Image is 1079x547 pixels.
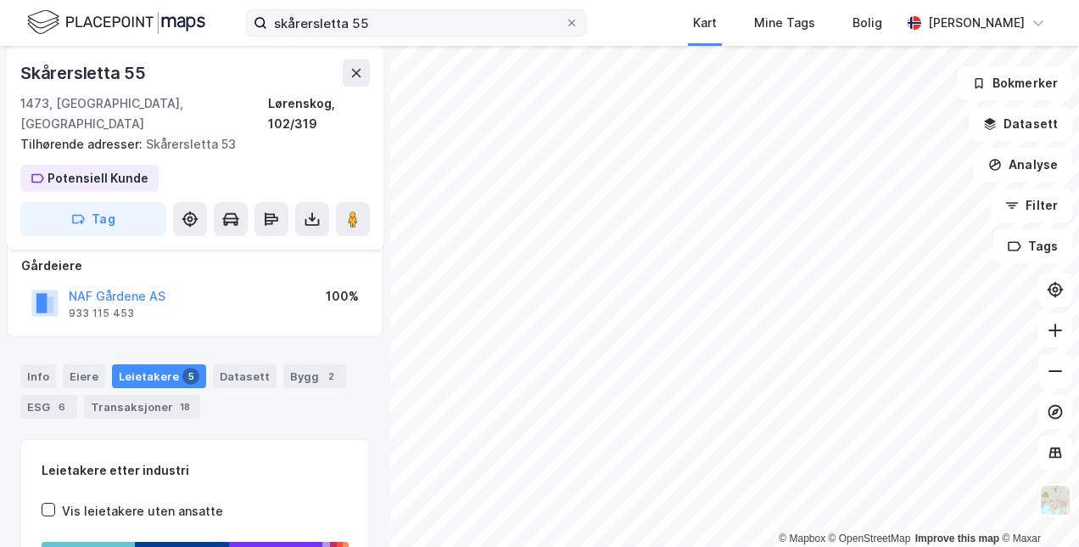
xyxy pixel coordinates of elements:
[268,93,370,134] div: Lørenskog, 102/319
[928,13,1025,33] div: [PERSON_NAME]
[53,398,70,415] div: 6
[20,137,146,151] span: Tilhørende adresser:
[322,368,339,385] div: 2
[213,364,277,388] div: Datasett
[42,460,349,481] div: Leietakere etter industri
[69,307,134,320] div: 933 115 453
[994,465,1079,547] div: Kontrollprogram for chat
[84,395,200,419] div: Transaksjoner
[283,364,346,388] div: Bygg
[20,364,56,388] div: Info
[993,229,1072,263] button: Tags
[176,398,193,415] div: 18
[21,256,369,276] div: Gårdeiere
[994,465,1079,547] iframe: Chat Widget
[48,168,148,189] div: Potensiell Kunde
[20,395,77,419] div: ESG
[915,533,999,544] a: Improve this map
[27,8,205,37] img: logo.f888ab2527a4732fd821a326f86c7f29.svg
[991,189,1072,223] button: Filter
[112,364,206,388] div: Leietakere
[754,13,815,33] div: Mine Tags
[20,134,356,155] div: Skårersletta 53
[974,148,1072,182] button: Analyse
[829,533,911,544] a: OpenStreetMap
[63,364,105,388] div: Eiere
[958,66,1072,100] button: Bokmerker
[779,533,825,544] a: Mapbox
[20,59,149,87] div: Skårersletta 55
[62,501,223,522] div: Vis leietakere uten ansatte
[326,286,359,307] div: 100%
[267,10,565,36] input: Søk på adresse, matrikkel, gårdeiere, leietakere eller personer
[853,13,882,33] div: Bolig
[182,368,199,385] div: 5
[969,107,1072,141] button: Datasett
[693,13,717,33] div: Kart
[20,93,268,134] div: 1473, [GEOGRAPHIC_DATA], [GEOGRAPHIC_DATA]
[20,202,166,236] button: Tag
